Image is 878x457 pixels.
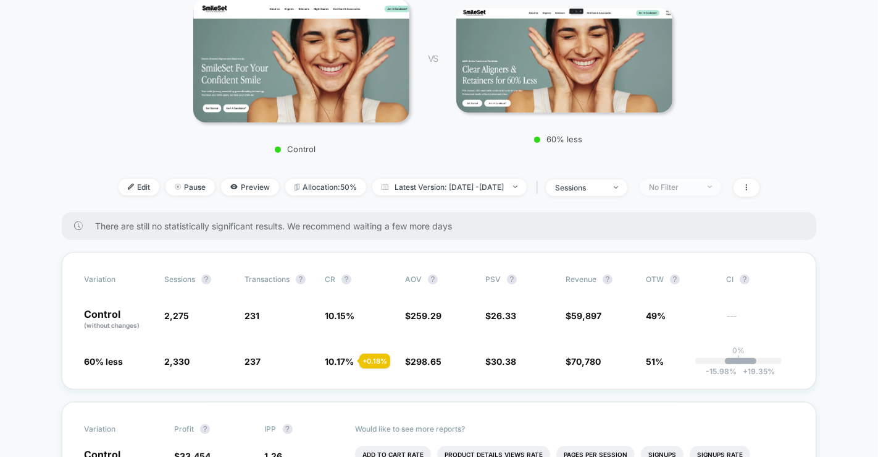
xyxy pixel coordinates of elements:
[84,356,123,367] span: 60% less
[646,275,714,284] span: OTW
[450,134,666,144] p: 60% less
[706,367,737,376] span: -15.98 %
[175,184,181,190] img: end
[507,275,517,284] button: ?
[571,356,601,367] span: 70,780
[555,183,604,192] div: sessions
[566,310,601,321] span: $
[428,275,438,284] button: ?
[743,367,748,376] span: +
[359,354,390,369] div: + 0.18 %
[726,312,794,330] span: ---
[200,424,210,434] button: ?
[245,275,290,284] span: Transactions
[708,186,712,188] img: end
[649,182,698,192] div: No Filter
[285,179,366,195] span: Allocation: 50%
[533,179,546,197] span: |
[165,179,215,195] span: Pause
[411,356,441,367] span: 298.65
[245,310,259,321] span: 231
[245,356,261,367] span: 237
[614,186,618,189] img: end
[428,53,438,64] span: VS
[405,310,441,321] span: $
[372,179,527,195] span: Latest Version: [DATE] - [DATE]
[405,356,441,367] span: $
[295,184,299,190] img: rebalance
[491,310,516,321] span: 26.33
[221,179,279,195] span: Preview
[571,310,601,321] span: 59,897
[737,367,775,376] span: 19.35 %
[174,424,194,434] span: Profit
[164,310,189,321] span: 2,275
[485,356,516,367] span: $
[296,275,306,284] button: ?
[670,275,680,284] button: ?
[265,424,277,434] span: IPP
[84,322,140,329] span: (without changes)
[646,310,666,321] span: 49%
[456,8,672,113] img: 60% less main
[382,184,388,190] img: calendar
[405,275,422,284] span: AOV
[491,356,516,367] span: 30.38
[164,275,195,284] span: Sessions
[566,275,596,284] span: Revenue
[95,221,792,231] span: There are still no statistically significant results. We recommend waiting a few more days
[84,275,152,284] span: Variation
[740,275,750,284] button: ?
[737,355,740,364] p: |
[603,275,613,284] button: ?
[646,356,664,367] span: 51%
[201,275,211,284] button: ?
[513,186,517,188] img: end
[341,275,351,284] button: ?
[732,346,745,355] p: 0%
[128,184,134,190] img: edit
[119,179,159,195] span: Edit
[726,275,794,284] span: CI
[566,356,601,367] span: $
[325,310,354,321] span: 10.15 %
[325,275,335,284] span: CR
[84,309,152,330] p: Control
[355,424,794,434] p: Would like to see more reports?
[485,310,516,321] span: $
[164,356,190,367] span: 2,330
[283,424,293,434] button: ?
[84,424,152,434] span: Variation
[187,144,403,154] p: Control
[411,310,441,321] span: 259.29
[325,356,354,367] span: 10.17 %
[485,275,501,284] span: PSV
